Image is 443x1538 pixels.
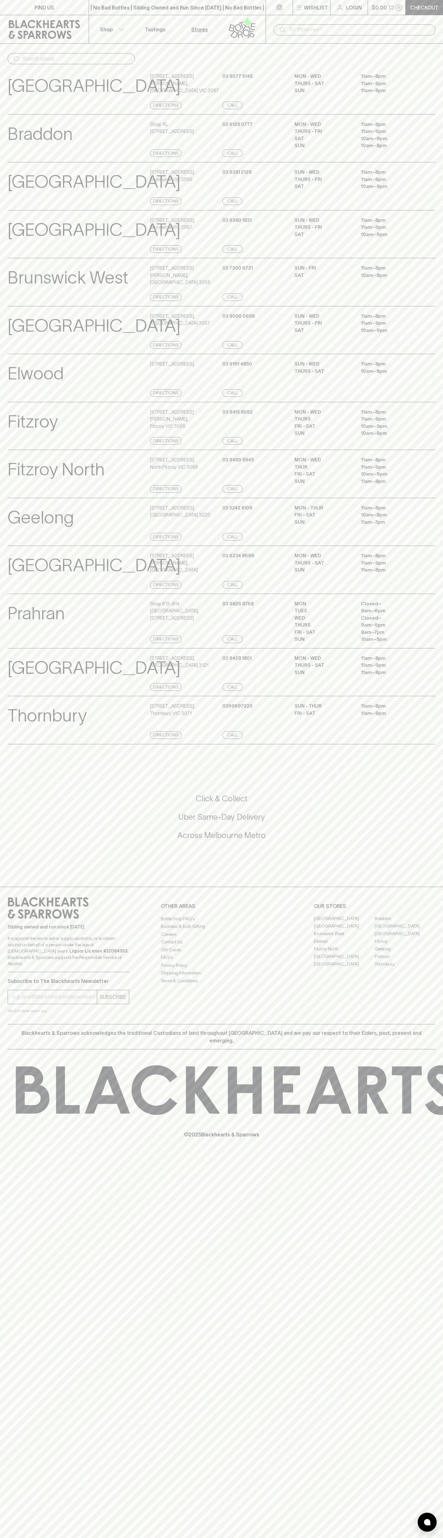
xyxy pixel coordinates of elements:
a: Directions [150,635,181,643]
p: 11am – 8pm [361,504,418,512]
p: Sibling owned and run since [DATE] [8,924,129,930]
p: MON - WED [294,73,351,80]
p: 10am – 9pm [361,135,418,142]
p: [STREET_ADDRESS] , North Fitzroy VIC 3068 [150,456,198,471]
p: 9am – 6pm [361,622,418,629]
p: THURS - SAT [294,80,351,87]
a: [GEOGRAPHIC_DATA] [314,922,375,930]
p: [STREET_ADDRESS][PERSON_NAME] , [GEOGRAPHIC_DATA] 3055 [150,265,221,286]
p: Braddon [8,121,73,147]
p: Fitzroy North [8,456,104,483]
p: 03 9381 2129 [222,169,252,176]
p: 11am – 9pm [361,710,418,717]
p: 10am – 8pm [361,430,418,437]
p: 03 9050 0659 [222,313,255,320]
p: 03 9415 8092 [222,409,253,416]
p: 11am – 8pm [361,655,418,662]
a: Directions [150,533,181,541]
a: [GEOGRAPHIC_DATA] [375,930,435,938]
p: [STREET_ADDRESS] , Brunswick VIC 3057 [150,217,195,231]
p: MON - WED [294,456,351,464]
a: Directions [150,485,181,493]
a: [GEOGRAPHIC_DATA] [314,953,375,960]
p: Login [346,4,362,11]
p: WED [294,615,351,622]
p: SUBSCRIBE [100,993,126,1001]
h5: Uber Same-Day Delivery [8,812,435,822]
p: SAT [294,135,351,142]
p: FIND US [35,4,54,11]
p: Stores [191,26,208,33]
p: 11am – 8pm [361,456,418,464]
p: OUR STORES [314,902,435,910]
p: 11am – 8pm [361,87,418,94]
p: 11am – 8pm [361,566,418,574]
a: FAQ's [161,954,282,961]
div: Call to action block [8,768,435,874]
a: Tastings [133,15,177,43]
p: 11am – 8pm [361,703,418,710]
a: Directions [150,197,181,205]
p: 03 9489 5945 [222,456,254,464]
p: THURS - FRI [294,176,351,183]
p: SUN [294,87,351,94]
a: Call [222,245,243,253]
a: Call [222,533,243,541]
p: 11am – 8pm [361,73,418,80]
p: TUES [294,607,351,615]
p: 10am – 9pm [361,423,418,430]
a: Call [222,485,243,493]
p: 9am – 6pm [361,607,418,615]
a: Call [222,389,243,397]
p: SUN [294,566,351,574]
p: 11am – 8pm [361,169,418,176]
p: 03 9191 4850 [222,360,252,368]
p: 11am – 7pm [361,519,418,526]
a: Directions [150,341,181,349]
p: SUN - WED [294,217,351,224]
p: 11am – 9pm [361,560,418,567]
p: MON - WED [294,121,351,128]
p: 11am – 8pm [361,669,418,676]
p: THURS - FRI [294,320,351,327]
input: Search stores [23,54,130,64]
a: Fitzroy [375,938,435,945]
button: SUBSCRIBE [97,990,129,1004]
p: SUN [294,669,351,676]
button: Shop [89,15,133,43]
p: 11am – 9pm [361,128,418,135]
p: 03 9077 5145 [222,73,253,80]
p: Sun - Thur [294,703,351,710]
p: THUR [294,464,351,471]
a: Call [222,293,243,301]
p: [STREET_ADDRESS] , Thornbury VIC 3071 [150,703,195,717]
p: 11am – 9pm [361,80,418,87]
p: Prahran [8,600,65,627]
p: THURS - FRI [294,128,351,135]
p: SUN - WED [294,360,351,368]
a: Business & Bulk Gifting [161,923,282,930]
a: Gift Cards [161,946,282,953]
p: 11am – 8pm [361,121,418,128]
p: [STREET_ADDRESS] , [150,360,195,368]
strong: Liquor License #32064953 [69,948,128,953]
a: Directions [150,389,181,397]
p: 10am – 9pm [361,231,418,238]
p: [STREET_ADDRESS] , [GEOGRAPHIC_DATA] 3057 [150,313,210,327]
p: SUN [294,636,351,643]
p: [GEOGRAPHIC_DATA] [8,169,180,195]
p: [STREET_ADDRESS] , Brunswick VIC 3056 [150,169,195,183]
p: SUN [294,478,351,485]
img: bubble-icon [424,1519,430,1525]
a: Shipping Information [161,969,282,977]
p: 10am – 8pm [361,142,418,149]
a: Terms & Conditions [161,977,282,985]
p: [GEOGRAPHIC_DATA] [8,655,180,681]
p: 11am – 9pm [361,320,418,327]
p: 10am – 9pm [361,327,418,334]
a: Call [222,341,243,349]
p: THURS [294,416,351,423]
p: Subscribe to The Blackhearts Newsletter [8,977,129,985]
p: [STREET_ADDRESS] , [GEOGRAPHIC_DATA] 3121 [150,655,208,669]
p: 11am – 8pm [361,360,418,368]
